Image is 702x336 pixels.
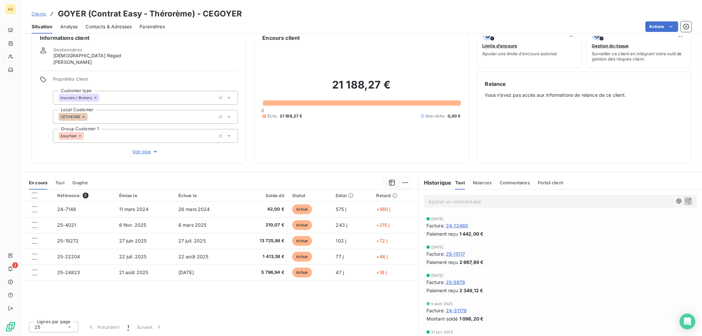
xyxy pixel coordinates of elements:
div: AS [5,4,16,14]
span: Graphe [72,180,88,185]
span: Tout [455,180,465,185]
h6: Relance [485,80,683,88]
h6: Encours client [262,34,300,42]
span: 26 mars 2024 [178,206,210,212]
span: [DATE] [431,245,444,249]
span: 25 [35,324,40,330]
span: Limite d’encours [482,43,517,48]
button: Limite d’encoursAjouter une limite d’encours autorisé [477,26,582,68]
span: 5 août 2025 [431,302,453,306]
span: Facture : [427,307,445,314]
h3: GOYER (Contrat Easy - Thérorème) - CEGOYER [58,8,242,20]
button: Voir plus [53,148,238,155]
button: 1 [123,320,133,334]
span: 47 j [336,270,344,275]
span: 6 mars 2025 [178,222,207,228]
span: +215 j [377,222,390,228]
span: [DATE] [178,270,194,275]
input: Ajouter une valeur [88,114,93,120]
h6: Informations client [40,34,238,42]
span: Gestionnaires [53,47,82,52]
h6: Historique [419,179,452,187]
span: 25-22204 [57,254,80,259]
span: 27 juil. 2025 [178,238,206,244]
span: Insurers / Brokers [61,96,92,100]
span: 1 442,00 € [459,230,484,237]
input: Ajouter une valeur [99,95,105,101]
span: Clients [32,11,46,16]
a: Clients [32,11,46,17]
div: Retard [377,193,414,198]
span: 13 725,88 € [241,238,284,244]
span: 11 mars 2024 [119,206,149,212]
span: +46 j [377,254,388,259]
div: Émise le [119,193,170,198]
div: Référence [57,193,111,198]
button: Précédent [84,320,123,334]
span: Gestion du risque [592,43,629,48]
span: 22 juil. 2025 [119,254,147,259]
button: Suivant [133,320,166,334]
span: Relances [473,180,492,185]
span: CETHEORE [61,115,80,119]
span: 25-4021 [57,222,76,228]
div: Délai [336,193,369,198]
button: Gestion du risqueSurveiller ce client en intégrant votre outil de gestion des risques client. [586,26,691,68]
div: Vous n’avez pas accès aux informations de relance de ce client. [485,80,683,155]
span: 22 août 2025 [178,254,209,259]
span: 24-12460 [446,222,468,229]
span: 27 juin 2025 [119,238,147,244]
span: 243 j [336,222,348,228]
span: 21 188,27 € [280,113,302,119]
span: Paiement reçu [427,230,458,237]
span: 1 413,38 € [241,253,284,260]
div: Statut [292,193,328,198]
span: échue [292,204,312,214]
span: Paramètres [140,23,165,30]
span: Facture : [427,222,445,229]
span: Non-échu [426,113,445,119]
span: Contacts & Adresses [86,23,132,30]
span: échue [292,236,312,246]
h2: 21 188,27 € [262,78,460,98]
span: En cours [29,180,47,185]
span: Propriétés Client [53,76,238,86]
span: 24-31178 [446,307,467,314]
span: Montant soldé [427,315,458,322]
span: [DEMOGRAPHIC_DATA] Regad [53,52,121,59]
span: 5 [83,193,89,198]
span: Tout [55,180,65,185]
div: Solde dû [241,193,284,198]
span: 2 349,12 € [459,287,483,294]
span: 210,07 € [241,222,284,228]
span: 25-5879 [446,279,465,286]
div: Open Intercom Messenger [680,314,695,329]
span: Ajouter une limite d’encours autorisé [482,51,557,56]
span: échue [292,268,312,277]
span: 25-19272 [57,238,79,244]
span: Easyfleet [61,134,77,138]
span: Voir plus [132,148,159,155]
span: 25-24823 [57,270,80,275]
span: 21 août 2025 [119,270,148,275]
span: Facture : [427,250,445,257]
span: Analyse [60,23,78,30]
span: 3 [12,262,18,268]
span: +560 j [377,206,391,212]
span: Paiement reçu [427,287,458,294]
span: 1 [127,324,129,330]
span: +72 j [377,238,388,244]
div: Échue le [178,193,233,198]
span: 77 j [336,254,344,259]
span: 575 j [336,206,347,212]
input: Ajouter une valeur [84,133,89,139]
span: 2 667,89 € [459,259,484,266]
span: 1 096,20 € [459,315,484,322]
span: Portail client [538,180,563,185]
span: Facture : [427,279,445,286]
img: Logo LeanPay [5,322,16,332]
span: Situation [32,23,52,30]
span: 31 juil. 2025 [431,330,453,334]
span: échue [292,220,312,230]
span: 25-15117 [446,250,465,257]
